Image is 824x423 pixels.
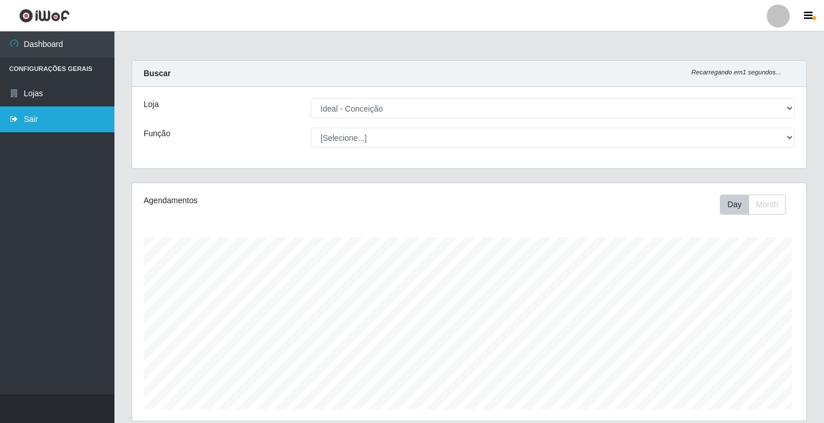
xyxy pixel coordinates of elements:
[691,69,781,76] i: Recarregando em 1 segundos...
[720,195,795,215] div: Toolbar with button groups
[720,195,786,215] div: First group
[144,128,171,140] label: Função
[144,69,171,78] strong: Buscar
[144,98,159,110] label: Loja
[19,9,70,23] img: CoreUI Logo
[720,195,749,215] button: Day
[748,195,786,215] button: Month
[144,195,405,207] div: Agendamentos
